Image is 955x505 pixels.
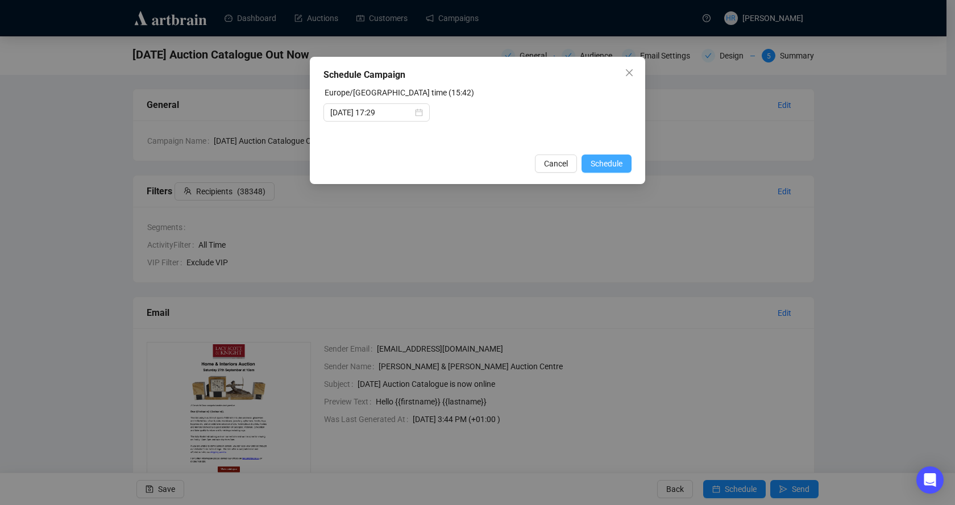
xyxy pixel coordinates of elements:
[591,157,622,170] span: Schedule
[620,64,638,82] button: Close
[916,466,944,494] div: Open Intercom Messenger
[582,155,632,173] button: Schedule
[535,155,577,173] button: Cancel
[330,106,413,119] input: Select date
[625,68,634,77] span: close
[323,68,632,82] div: Schedule Campaign
[544,157,568,170] span: Cancel
[325,88,474,97] label: Europe/London time (15:42)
